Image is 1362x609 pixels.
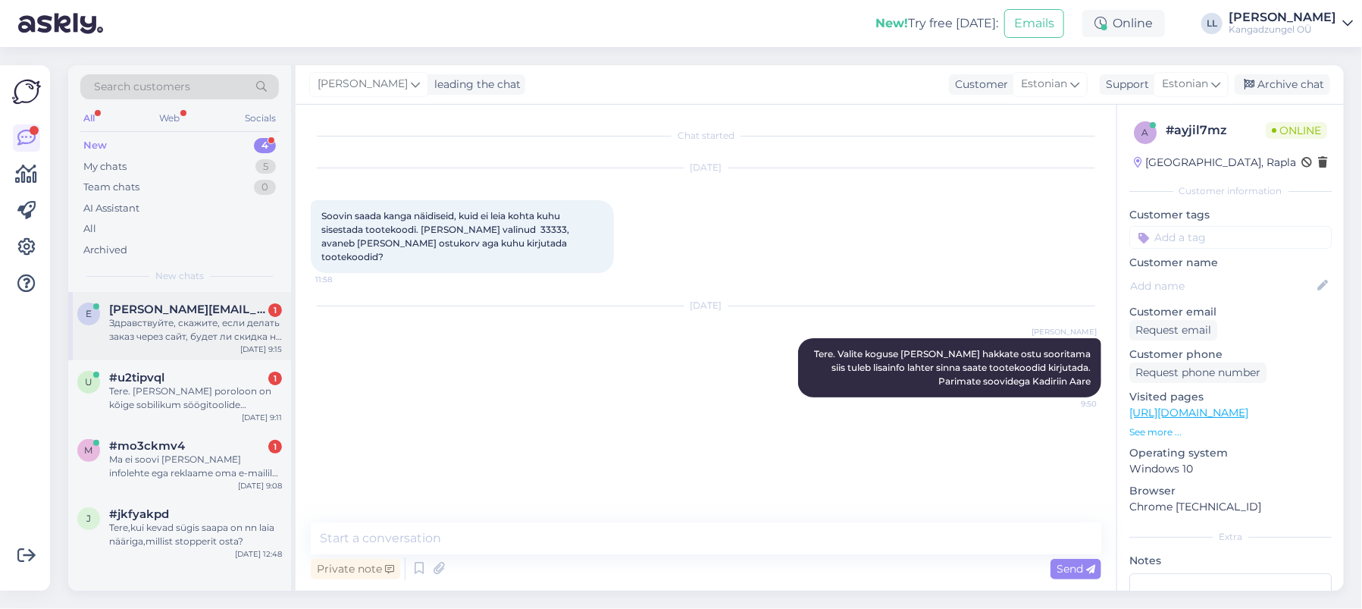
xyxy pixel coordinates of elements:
div: Request phone number [1129,363,1267,383]
input: Add name [1130,278,1314,294]
div: 1 [268,303,282,317]
span: #jkfyakpd [109,507,169,521]
p: See more ... [1129,425,1332,439]
div: [DATE] [311,161,1101,174]
span: j [86,513,91,524]
div: 1 [268,372,282,385]
span: Online [1266,122,1327,139]
img: Askly Logo [12,77,41,106]
div: Ma ei soovi [PERSON_NAME] infolehte ega reklaame oma e-mailile. Tänan [109,453,282,480]
div: [DATE] 9:15 [240,344,282,355]
span: m [85,444,93,456]
span: [PERSON_NAME] [318,76,408,93]
span: a [1142,127,1149,138]
div: Web [157,108,183,128]
span: #u2tipvql [109,371,164,385]
div: New [83,138,107,153]
div: AI Assistant [83,201,139,216]
div: [DATE] 12:48 [235,548,282,560]
p: Visited pages [1129,389,1332,405]
input: Add a tag [1129,226,1332,249]
div: Tere. [PERSON_NAME] poroloon on kõige sobilikum söögitoolide isumisosale? [PERSON_NAME] tuleb möö... [109,385,282,412]
div: 1 [268,440,282,454]
div: Archive chat [1235,74,1330,95]
p: Customer tags [1129,207,1332,223]
div: Try free [DATE]: [875,14,998,33]
div: Support [1100,77,1149,93]
div: [PERSON_NAME] [1229,11,1336,24]
div: My chats [83,159,127,174]
p: Notes [1129,553,1332,569]
p: Customer name [1129,255,1332,271]
div: LL [1201,13,1223,34]
span: Search customers [94,79,190,95]
div: All [80,108,98,128]
span: e [86,308,92,319]
span: #mo3ckmv4 [109,439,185,453]
span: 11:58 [315,274,372,285]
div: Request email [1129,320,1217,341]
p: Customer phone [1129,347,1332,363]
span: [PERSON_NAME] [1032,326,1097,337]
div: Socials [242,108,279,128]
span: Soovin saada kanga näidiseid, kuid ei leia kohta kuhu sisestada tootekoodi. [PERSON_NAME] valinud... [321,210,571,262]
div: [DATE] 9:08 [238,480,282,491]
div: Здравствуйте, скажите, если делать заказ через сайт, будет ли скидка на ткань для штор? [109,316,282,344]
div: 4 [254,138,276,153]
span: New chats [155,269,204,283]
span: Estonian [1021,76,1067,93]
div: All [83,221,96,237]
span: u [85,376,92,388]
span: Estonian [1162,76,1208,93]
div: [DATE] 9:11 [242,412,282,423]
span: erika.evertson@gmail.com [109,303,267,316]
div: Chat started [311,129,1101,143]
div: Archived [83,243,127,258]
p: Windows 10 [1129,461,1332,477]
div: Customer [949,77,1008,93]
a: [PERSON_NAME]Kangadzungel OÜ [1229,11,1353,36]
span: 9:50 [1040,398,1097,410]
div: [DATE] [311,299,1101,312]
p: Operating system [1129,445,1332,461]
div: # ayjil7mz [1166,121,1266,140]
p: Chrome [TECHNICAL_ID] [1129,499,1332,515]
div: Extra [1129,530,1332,544]
div: Kangadzungel OÜ [1229,24,1336,36]
p: Customer email [1129,304,1332,320]
p: Browser [1129,483,1332,499]
a: [URL][DOMAIN_NAME] [1129,406,1248,419]
div: Tere,kui kevad sügis saapa on nn laia nääriga,millist stopperit osta? [109,521,282,548]
b: New! [875,16,908,30]
div: leading the chat [428,77,521,93]
button: Emails [1004,9,1064,38]
div: Team chats [83,180,139,195]
div: [GEOGRAPHIC_DATA], Rapla [1134,155,1296,171]
div: Online [1082,10,1165,37]
div: Private note [311,559,400,579]
div: 0 [254,180,276,195]
div: Customer information [1129,184,1332,198]
div: 5 [255,159,276,174]
span: Tere. Valite koguse [PERSON_NAME] hakkate ostu sooritama siis tuleb lisainfo lahter sinna saate t... [814,348,1093,387]
span: Send [1057,562,1095,576]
